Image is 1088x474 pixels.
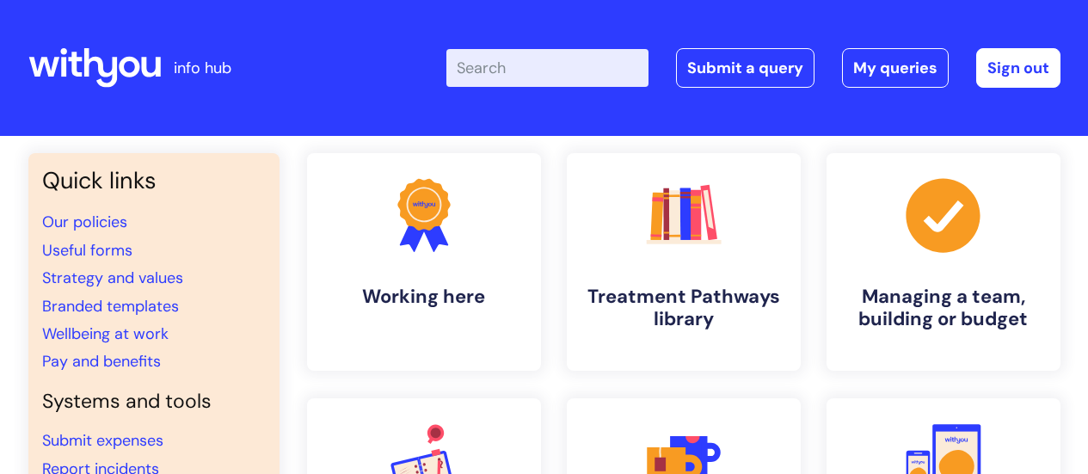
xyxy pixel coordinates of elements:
h4: Managing a team, building or budget [840,286,1047,331]
h4: Working here [321,286,527,308]
a: Submit a query [676,48,814,88]
a: Our policies [42,212,127,232]
h3: Quick links [42,167,266,194]
input: Search [446,49,648,87]
div: | - [446,48,1060,88]
a: Pay and benefits [42,351,161,372]
a: My queries [842,48,949,88]
a: Useful forms [42,240,132,261]
a: Sign out [976,48,1060,88]
h4: Treatment Pathways library [581,286,787,331]
a: Wellbeing at work [42,323,169,344]
h4: Systems and tools [42,390,266,414]
a: Managing a team, building or budget [827,153,1060,371]
a: Treatment Pathways library [567,153,801,371]
p: info hub [174,54,231,82]
a: Working here [307,153,541,371]
a: Strategy and values [42,268,183,288]
a: Branded templates [42,296,179,317]
a: Submit expenses [42,430,163,451]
